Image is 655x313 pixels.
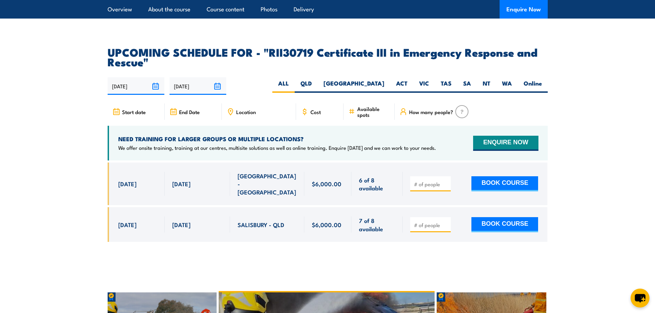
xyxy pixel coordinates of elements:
[357,106,390,118] span: Available spots
[414,222,448,228] input: # of people
[236,109,256,115] span: Location
[390,79,413,93] label: ACT
[312,180,341,188] span: $6,000.00
[318,79,390,93] label: [GEOGRAPHIC_DATA]
[359,216,395,233] span: 7 of 8 available
[473,136,538,151] button: ENQUIRE NOW
[179,109,200,115] span: End Date
[238,221,284,228] span: SALISBURY - QLD
[118,180,137,188] span: [DATE]
[118,221,137,228] span: [DATE]
[414,181,448,188] input: # of people
[471,176,538,191] button: BOOK COURSE
[108,47,548,66] h2: UPCOMING SCHEDULE FOR - "RII30719 Certificate III in Emergency Response and Rescue"
[310,109,321,115] span: Cost
[518,79,548,93] label: Online
[477,79,496,93] label: NT
[118,144,436,151] p: We offer onsite training, training at our centres, multisite solutions as well as online training...
[122,109,146,115] span: Start date
[413,79,435,93] label: VIC
[359,176,395,192] span: 6 of 8 available
[409,109,453,115] span: How many people?
[108,77,164,95] input: From date
[435,79,457,93] label: TAS
[457,79,477,93] label: SA
[471,217,538,232] button: BOOK COURSE
[238,172,297,196] span: [GEOGRAPHIC_DATA] - [GEOGRAPHIC_DATA]
[631,289,649,308] button: chat-button
[312,221,341,228] span: $6,000.00
[172,180,190,188] span: [DATE]
[295,79,318,93] label: QLD
[496,79,518,93] label: WA
[172,221,190,228] span: [DATE]
[118,135,436,143] h4: NEED TRAINING FOR LARGER GROUPS OR MULTIPLE LOCATIONS?
[170,77,226,95] input: To date
[272,79,295,93] label: ALL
